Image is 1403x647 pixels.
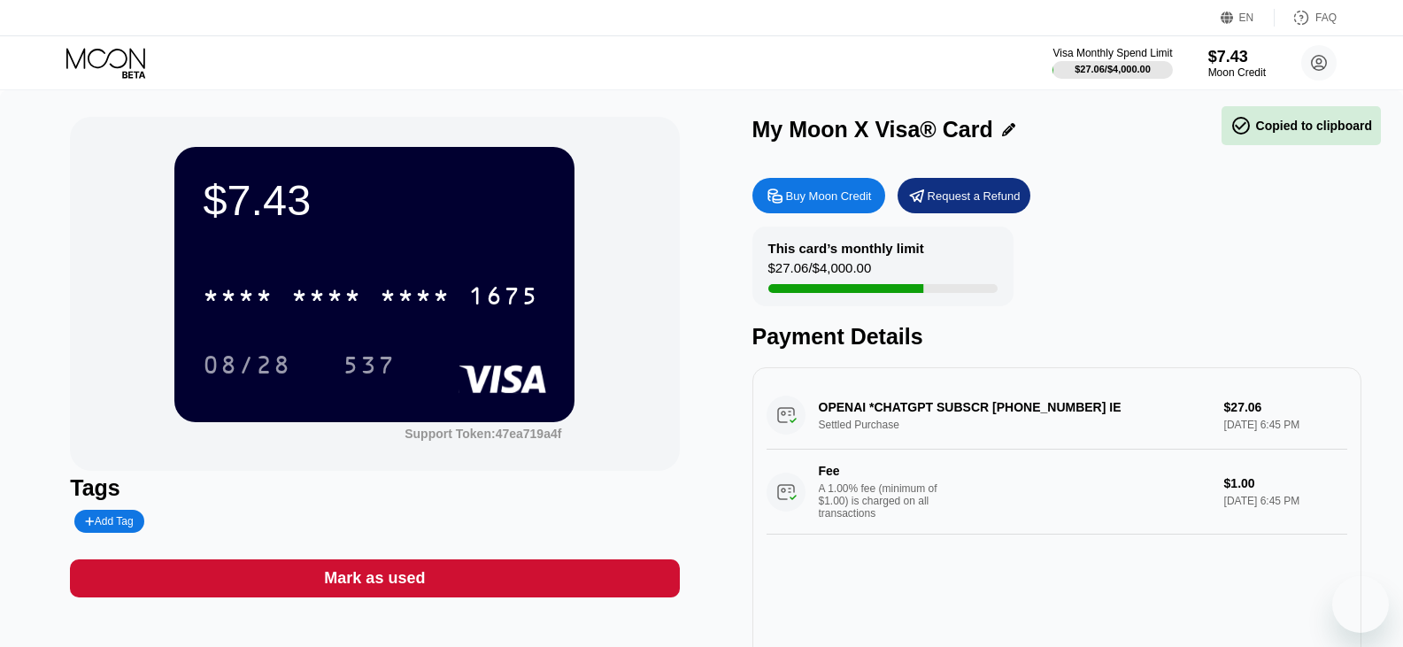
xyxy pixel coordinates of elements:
div: $7.43 [1208,48,1266,66]
div: Visa Monthly Spend Limit$27.06/$4,000.00 [1052,47,1172,79]
div: Mark as used [324,568,425,589]
div: Add Tag [74,510,143,533]
div: $7.43 [203,175,546,225]
div: Add Tag [85,515,133,528]
div: 08/28 [203,353,291,381]
div: Tags [70,475,679,501]
div: $1.00 [1224,476,1347,490]
div: Mark as used [70,559,679,597]
div: Buy Moon Credit [786,189,872,204]
div: Moon Credit [1208,66,1266,79]
div: Payment Details [752,324,1361,350]
div: Support Token:47ea719a4f [405,427,561,441]
div: Request a Refund [928,189,1021,204]
div: $27.06 / $4,000.00 [768,260,872,284]
div: My Moon X Visa® Card [752,117,993,142]
div: $7.43Moon Credit [1208,48,1266,79]
div: 08/28 [189,343,304,387]
div: Buy Moon Credit [752,178,885,213]
div: EN [1239,12,1254,24]
div: Copied to clipboard [1230,115,1372,136]
div: This card’s monthly limit [768,241,924,256]
div: Fee [819,464,943,478]
div: 1675 [468,284,539,312]
div: $27.06 / $4,000.00 [1075,64,1151,74]
div: 537 [329,343,409,387]
div: EN [1221,9,1275,27]
div: A 1.00% fee (minimum of $1.00) is charged on all transactions [819,482,952,520]
div: Support Token: 47ea719a4f [405,427,561,441]
div: FAQ [1315,12,1337,24]
div: FAQ [1275,9,1337,27]
span:  [1230,115,1252,136]
div: FeeA 1.00% fee (minimum of $1.00) is charged on all transactions$1.00[DATE] 6:45 PM [767,450,1347,535]
iframe: Button to launch messaging window [1332,576,1389,633]
div: Request a Refund [898,178,1030,213]
div: Visa Monthly Spend Limit [1052,47,1172,59]
div: 537 [343,353,396,381]
div: [DATE] 6:45 PM [1224,495,1347,507]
